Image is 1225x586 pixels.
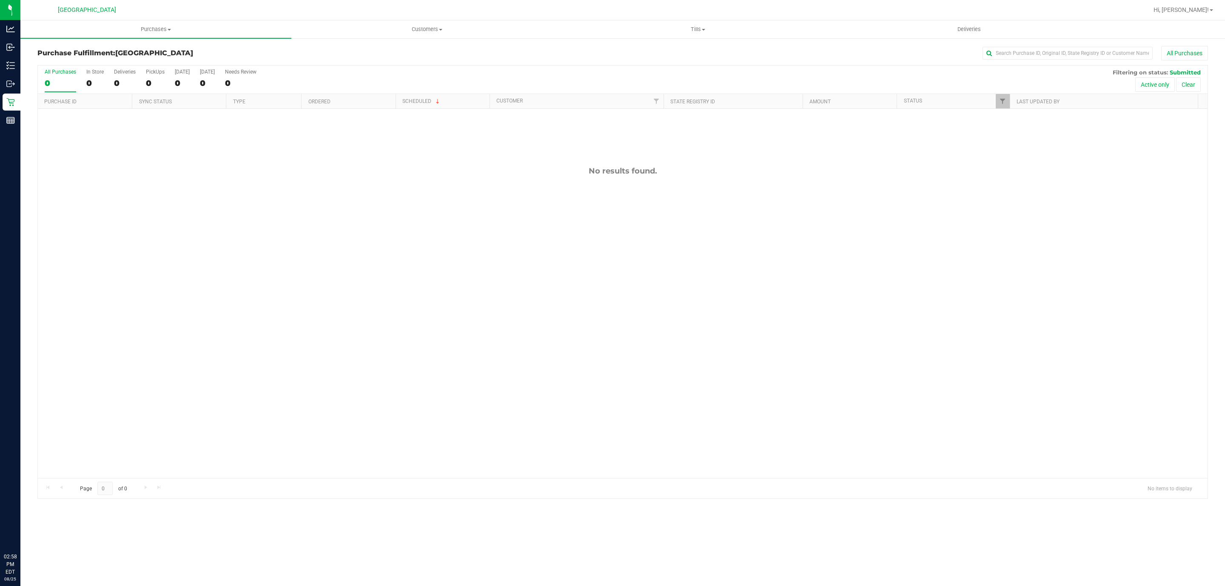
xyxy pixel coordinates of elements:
[86,69,104,75] div: In Store
[650,94,664,108] a: Filter
[200,69,215,75] div: [DATE]
[114,69,136,75] div: Deliveries
[139,99,172,105] a: Sync Status
[114,78,136,88] div: 0
[200,78,215,88] div: 0
[563,26,833,33] span: Tills
[996,94,1010,108] a: Filter
[1113,69,1168,76] span: Filtering on status:
[308,99,330,105] a: Ordered
[225,78,256,88] div: 0
[73,482,134,495] span: Page of 0
[45,78,76,88] div: 0
[6,80,15,88] inline-svg: Outbound
[146,78,165,88] div: 0
[1135,77,1175,92] button: Active only
[175,78,190,88] div: 0
[1154,6,1209,13] span: Hi, [PERSON_NAME]!
[20,26,291,33] span: Purchases
[6,98,15,106] inline-svg: Retail
[402,98,441,104] a: Scheduled
[1176,77,1201,92] button: Clear
[38,166,1208,176] div: No results found.
[6,43,15,51] inline-svg: Inbound
[45,69,76,75] div: All Purchases
[1170,69,1201,76] span: Submitted
[6,25,15,33] inline-svg: Analytics
[86,78,104,88] div: 0
[233,99,245,105] a: Type
[175,69,190,75] div: [DATE]
[670,99,715,105] a: State Registry ID
[1141,482,1199,495] span: No items to display
[496,98,523,104] a: Customer
[4,553,17,576] p: 02:58 PM EDT
[58,6,116,14] span: [GEOGRAPHIC_DATA]
[37,49,427,57] h3: Purchase Fulfillment:
[4,576,17,582] p: 08/25
[946,26,992,33] span: Deliveries
[20,20,291,38] a: Purchases
[904,98,922,104] a: Status
[6,61,15,70] inline-svg: Inventory
[9,518,34,543] iframe: Resource center
[562,20,833,38] a: Tills
[146,69,165,75] div: PickUps
[1161,46,1208,60] button: All Purchases
[1017,99,1060,105] a: Last Updated By
[809,99,831,105] a: Amount
[292,26,562,33] span: Customers
[834,20,1105,38] a: Deliveries
[6,116,15,125] inline-svg: Reports
[291,20,562,38] a: Customers
[44,99,77,105] a: Purchase ID
[983,47,1153,60] input: Search Purchase ID, Original ID, State Registry ID or Customer Name...
[115,49,193,57] span: [GEOGRAPHIC_DATA]
[225,69,256,75] div: Needs Review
